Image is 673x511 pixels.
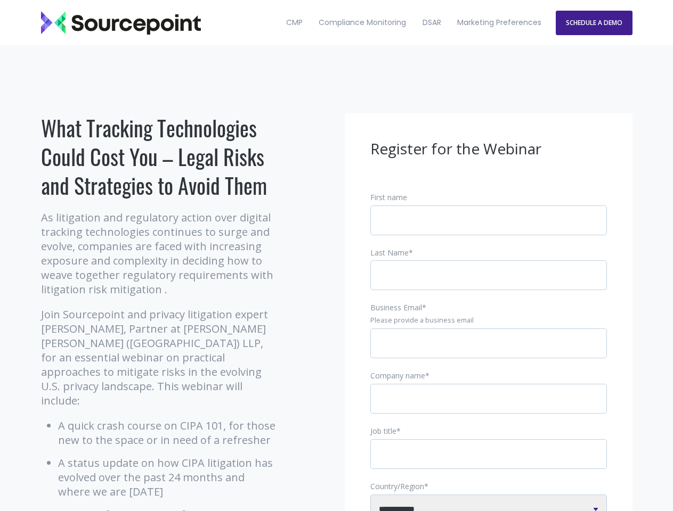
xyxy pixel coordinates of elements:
[370,316,607,325] legend: Please provide a business email
[370,426,396,436] span: Job title
[41,11,201,35] img: Sourcepoint_logo_black_transparent (2)-2
[370,248,409,258] span: Last Name
[41,307,278,408] p: Join Sourcepoint and privacy litigation expert [PERSON_NAME], Partner at [PERSON_NAME] [PERSON_NA...
[370,370,425,381] span: Company name
[58,456,278,499] li: A status update on how CIPA litigation has evolved over the past 24 months and where we are [DATE]
[370,302,422,312] span: Business Email
[370,192,407,202] span: First name
[41,210,278,296] p: As litigation and regulatory action over digital tracking technologies continues to surge and evo...
[370,481,424,491] span: Country/Region
[58,418,278,447] li: A quick crash course on CIPA 101, for those new to the space or in need of a refresher
[556,11,633,35] a: SCHEDULE A DEMO
[41,113,278,200] h1: What Tracking Technologies Could Cost You – Legal Risks and Strategies to Avoid Them
[370,139,607,159] h3: Register for the Webinar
